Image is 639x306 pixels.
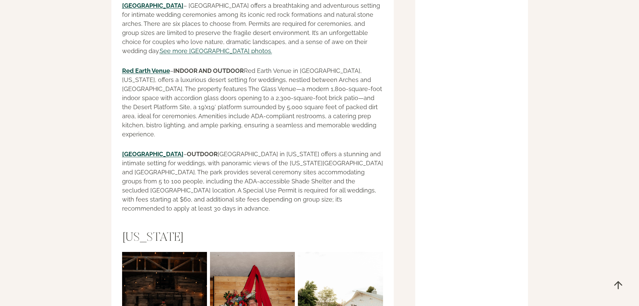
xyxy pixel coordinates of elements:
[122,231,383,246] h2: [US_STATE]
[122,1,383,55] p: – [GEOGRAPHIC_DATA] offers a breathtaking and adventurous setting for intimate wedding ceremonies...
[173,67,244,74] strong: INDOOR AND OUTDOOR
[122,67,170,74] a: Red Earth Venue
[122,149,383,213] p: – [GEOGRAPHIC_DATA] in [US_STATE] offers a stunning and intimate setting for weddings, with panor...
[122,2,183,9] a: [GEOGRAPHIC_DATA]
[122,150,183,158] a: [GEOGRAPHIC_DATA]
[122,66,383,139] p: – Red Earth Venue in [GEOGRAPHIC_DATA], [US_STATE], offers a luxurious desert setting for wedding...
[187,150,218,158] strong: OUTDOOR
[607,274,629,296] a: Scroll to top
[160,47,272,54] a: See more [GEOGRAPHIC_DATA] photos.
